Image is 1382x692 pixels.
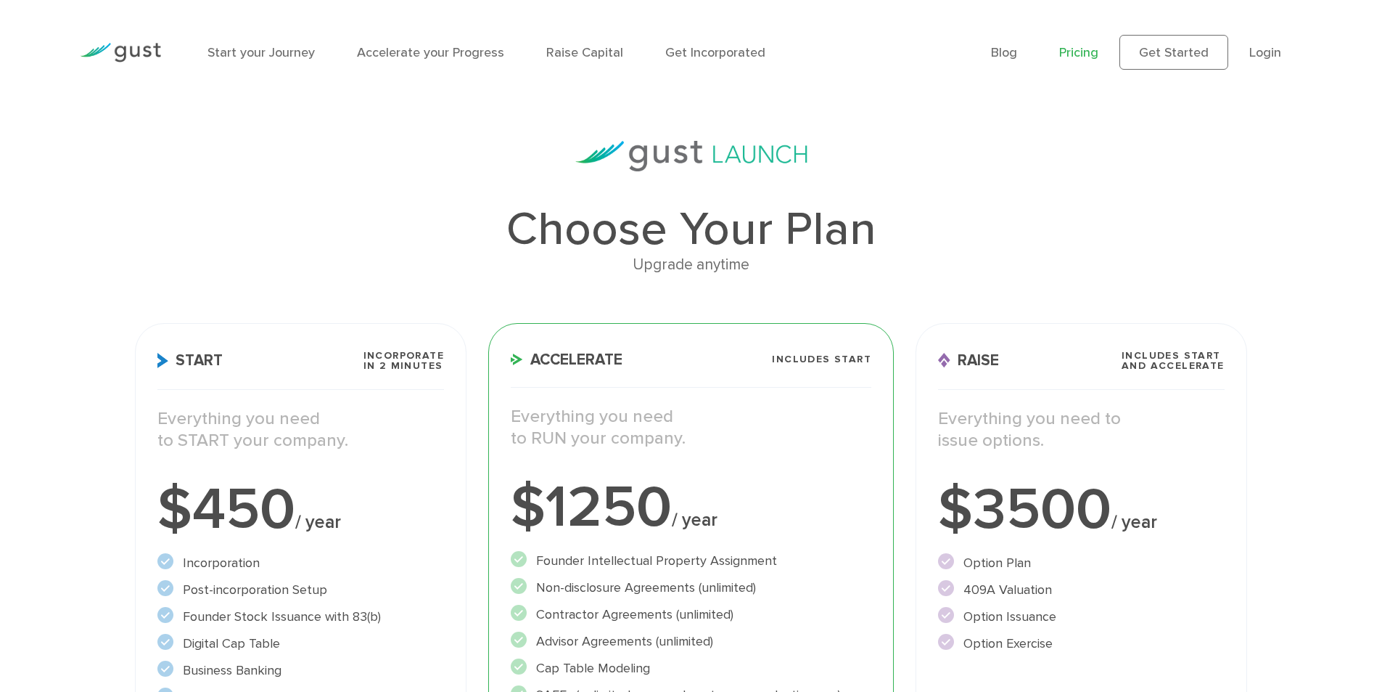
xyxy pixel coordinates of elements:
div: $3500 [938,481,1225,539]
a: Raise Capital [546,45,623,60]
img: Gust Logo [80,43,161,62]
li: Advisor Agreements (unlimited) [511,632,871,651]
img: Raise Icon [938,353,950,368]
img: Start Icon X2 [157,353,168,368]
a: Pricing [1059,45,1098,60]
span: Accelerate [511,352,622,367]
span: Incorporate in 2 Minutes [363,351,444,371]
span: Includes START and ACCELERATE [1122,351,1225,371]
span: / year [1111,511,1157,533]
span: / year [672,509,717,531]
li: Founder Stock Issuance with 83(b) [157,607,444,627]
li: 409A Valuation [938,580,1225,600]
h1: Choose Your Plan [135,206,1246,253]
li: Cap Table Modeling [511,659,871,678]
a: Start your Journey [207,45,315,60]
img: Accelerate Icon [511,354,523,365]
a: Blog [991,45,1017,60]
li: Non-disclosure Agreements (unlimited) [511,578,871,598]
span: Start [157,353,223,368]
span: Includes START [772,354,871,365]
li: Founder Intellectual Property Assignment [511,551,871,571]
div: Upgrade anytime [135,253,1246,277]
span: Raise [938,353,999,368]
li: Incorporation [157,553,444,573]
div: $450 [157,481,444,539]
p: Everything you need to issue options. [938,408,1225,452]
li: Contractor Agreements (unlimited) [511,605,871,624]
a: Get Incorporated [665,45,765,60]
li: Business Banking [157,661,444,680]
div: $1250 [511,479,871,537]
li: Post-incorporation Setup [157,580,444,600]
a: Accelerate your Progress [357,45,504,60]
li: Option Plan [938,553,1225,573]
li: Option Issuance [938,607,1225,627]
span: / year [295,511,341,533]
li: Option Exercise [938,634,1225,654]
img: gust-launch-logos.svg [575,141,807,171]
a: Login [1249,45,1281,60]
p: Everything you need to RUN your company. [511,406,871,449]
p: Everything you need to START your company. [157,408,444,452]
li: Digital Cap Table [157,634,444,654]
a: Get Started [1119,35,1228,70]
